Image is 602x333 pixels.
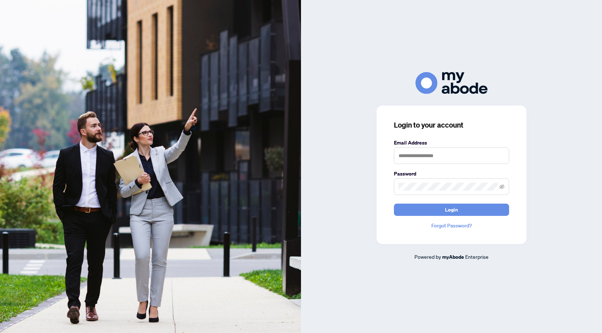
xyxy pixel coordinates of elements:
span: Login [445,204,458,216]
a: Forgot Password? [394,222,509,230]
h3: Login to your account [394,120,509,130]
label: Password [394,170,509,178]
img: ma-logo [415,72,488,94]
button: Login [394,204,509,216]
span: eye-invisible [499,184,504,189]
span: Enterprise [465,253,489,260]
a: myAbode [442,253,464,261]
label: Email Address [394,139,509,147]
span: Powered by [414,253,441,260]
